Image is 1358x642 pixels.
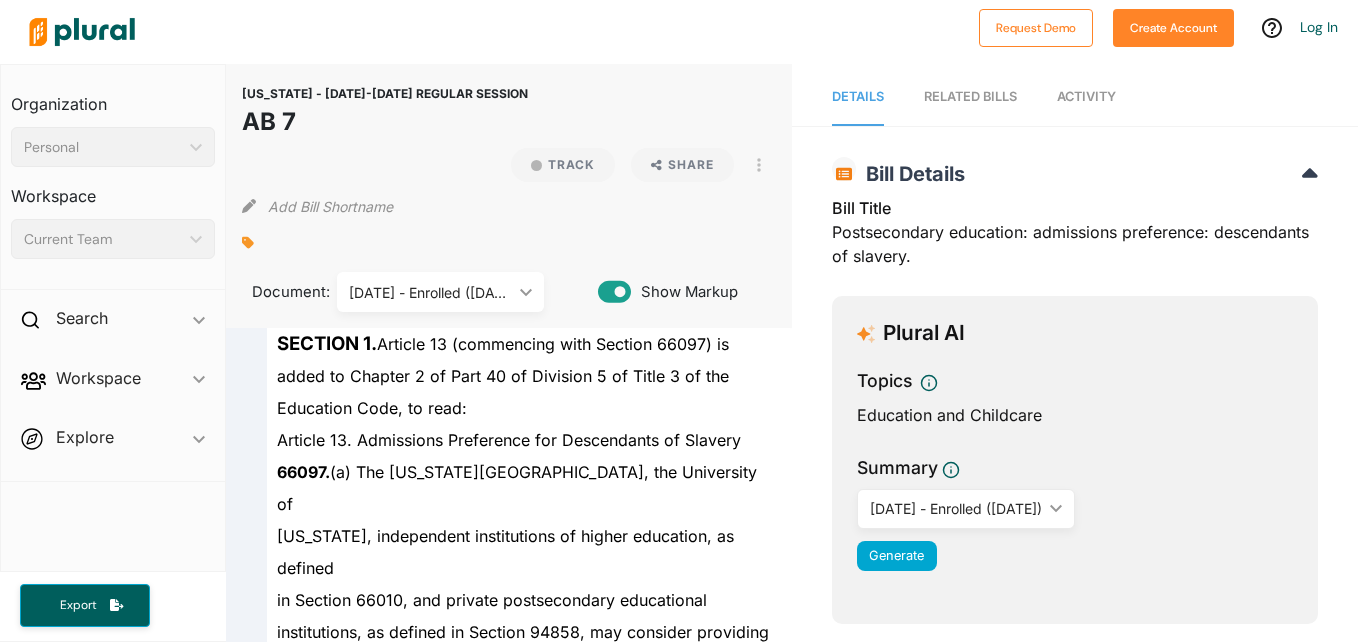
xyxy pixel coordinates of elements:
[832,69,884,126] a: Details
[870,498,1042,519] div: [DATE] - Enrolled ([DATE])
[832,196,1318,220] h3: Bill Title
[1057,69,1116,126] a: Activity
[277,398,467,418] span: Education Code, to read:
[277,462,757,514] span: (a) The [US_STATE][GEOGRAPHIC_DATA], the University of
[857,403,1293,427] div: Education and Childcare
[856,162,965,186] span: Bill Details
[979,9,1093,47] button: Request Demo
[11,167,215,211] h3: Workspace
[277,590,707,610] span: in Section 66010, and private postsecondary educational
[268,190,393,222] button: Add Bill Shortname
[46,597,110,614] span: Export
[631,281,738,303] span: Show Markup
[924,69,1017,126] a: RELATED BILLS
[883,321,965,346] h3: Plural AI
[242,281,312,303] span: Document:
[277,332,377,355] strong: SECTION 1.
[24,137,182,158] div: Personal
[11,75,215,119] h3: Organization
[277,526,734,578] span: [US_STATE], independent institutions of higher education, as defined
[56,307,108,329] h2: Search
[832,89,884,104] span: Details
[242,104,528,140] h1: AB 7
[277,334,729,354] span: Article 13 (commencing with Section 66097) is
[277,622,769,642] span: institutions, as defined in Section 94858, may consider providing
[277,430,741,450] span: Article 13. Admissions Preference for Descendants of Slavery
[511,148,615,182] button: Track
[623,148,742,182] button: Share
[924,87,1017,106] div: RELATED BILLS
[869,548,924,563] span: Generate
[631,148,734,182] button: Share
[20,584,150,627] button: Export
[857,541,937,571] button: Generate
[857,368,912,394] h3: Topics
[979,16,1093,37] a: Request Demo
[1300,18,1338,36] a: Log In
[242,228,254,258] div: Add tags
[857,455,938,481] h3: Summary
[1113,16,1234,37] a: Create Account
[1113,9,1234,47] button: Create Account
[1057,89,1116,104] span: Activity
[349,282,512,303] div: [DATE] - Enrolled ([DATE])
[832,196,1318,280] div: Postsecondary education: admissions preference: descendants of slavery.
[24,229,182,250] div: Current Team
[242,86,528,101] span: [US_STATE] - [DATE]-[DATE] REGULAR SESSION
[277,462,330,482] strong: 66097.
[277,366,729,386] span: added to Chapter 2 of Part 40 of Division 5 of Title 3 of the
